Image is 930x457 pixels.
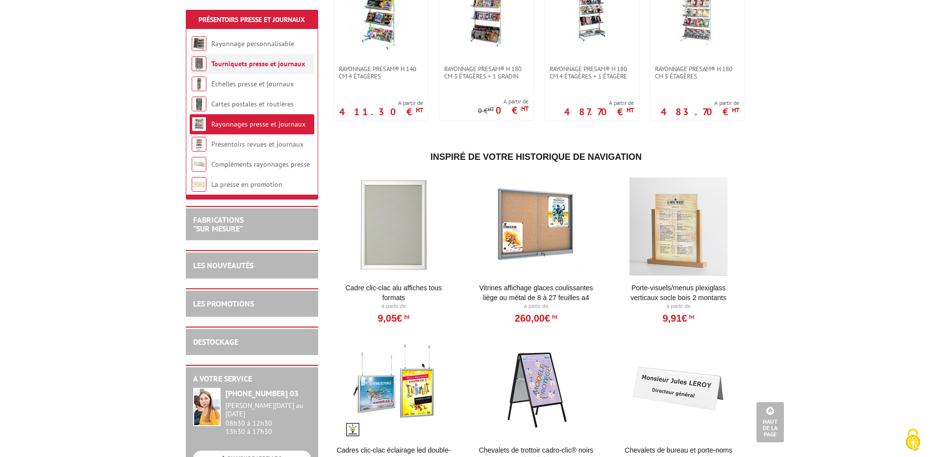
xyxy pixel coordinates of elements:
[496,107,528,113] p: 0 €
[515,315,557,321] a: 260,00€HT
[226,402,311,435] div: 08h30 à 12h30 13h30 à 17h30
[488,105,494,112] sup: HT
[339,109,423,115] p: 411.30 €
[521,104,528,113] sup: HT
[211,180,282,189] a: La presse en promotion
[655,65,739,80] span: Rayonnage Presam® H 180 cm 5 étagères
[193,215,244,233] a: FABRICATIONS"Sur Mesure"
[211,160,310,169] a: Compléments rayonnages presse
[334,65,428,80] a: Rayonnage Presam® H 140 cm 4 étagères
[211,79,294,88] a: Echelles presse et journaux
[339,65,423,80] span: Rayonnage Presam® H 140 cm 4 étagères
[439,65,533,80] a: Rayonnage Presam® H 180 cm 3 étagères + 1 gradin
[661,109,739,115] p: 483.70 €
[193,260,253,270] a: LES NOUVEAUTÉS
[756,402,784,442] a: Haut de la page
[430,152,642,162] span: Inspiré de votre historique de navigation
[687,313,694,320] sup: HT
[192,157,206,172] img: Compléments rayonnages presse
[211,120,305,128] a: Rayonnages presse et journaux
[377,315,409,321] a: 9,05€HT
[226,402,311,418] div: [PERSON_NAME][DATE] au [DATE]
[627,106,634,114] sup: HT
[550,65,634,80] span: Rayonnage Presam® H 180 cm 4 étagères + 1 étagère
[193,388,221,426] img: widget-service.jpg
[226,388,299,398] strong: [PHONE_NUMBER] 03
[402,313,409,320] sup: HT
[192,76,206,91] img: Echelles presse et journaux
[732,106,739,114] sup: HT
[618,283,739,303] a: Porte-Visuels/Menus Plexiglass Verticaux Socle Bois 2 Montants
[211,39,294,48] a: Rayonnage personnalisable
[896,424,930,457] button: Cookies (fenêtre modale)
[192,117,206,131] img: Rayonnages presse et journaux
[333,283,454,303] a: Cadre Clic-Clac Alu affiches tous formats
[333,303,454,310] p: À partir de
[192,177,206,192] img: La presse en promotion
[193,299,254,308] a: LES PROMOTIONS
[901,428,925,452] img: Cookies (fenêtre modale)
[192,97,206,111] img: Cartes postales et routières
[199,15,305,24] a: Présentoirs Presse et Journaux
[478,98,528,105] span: A partir de
[476,445,597,455] a: Chevalets de trottoir Cadro-Clic® Noirs
[211,140,303,149] a: Présentoirs revues et journaux
[478,107,494,115] p: 0 €
[618,303,739,310] p: À partir de
[545,65,639,80] a: Rayonnage Presam® H 180 cm 4 étagères + 1 étagère
[476,283,597,303] a: Vitrines affichage glaces coulissantes liège ou métal de 8 à 27 feuilles A4
[650,65,744,80] a: Rayonnage Presam® H 180 cm 5 étagères
[211,100,294,108] a: Cartes postales et routières
[193,337,238,347] a: DESTOCKAGE
[661,99,739,107] span: A partir de
[339,99,423,107] span: A partir de
[444,65,528,80] span: Rayonnage Presam® H 180 cm 3 étagères + 1 gradin
[416,106,423,114] sup: HT
[550,313,557,320] sup: HT
[192,137,206,152] img: Présentoirs revues et journaux
[192,56,206,71] img: Tourniquets presse et journaux
[193,375,311,383] h2: A votre service
[564,99,634,107] span: A partir de
[564,109,634,115] p: 487.70 €
[192,36,206,51] img: Rayonnage personnalisable
[476,303,597,310] p: À partir de
[662,315,694,321] a: 9,91€HT
[211,59,305,68] a: Tourniquets presse et journaux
